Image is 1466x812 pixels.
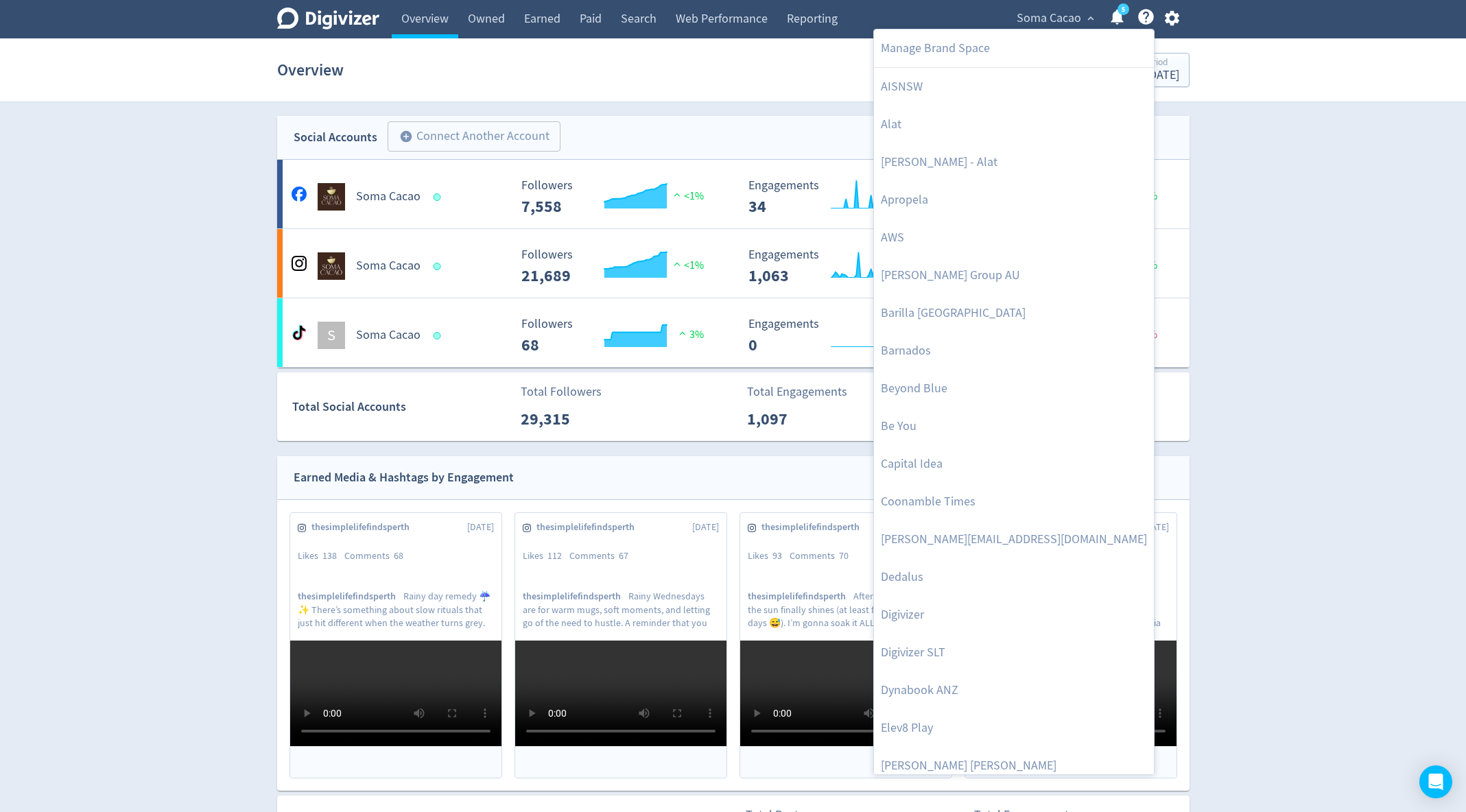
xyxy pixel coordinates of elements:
[874,445,1154,483] a: Capital Idea
[874,219,1154,256] a: AWS
[874,709,1154,747] a: Elev8 Play
[874,407,1154,445] a: Be You
[874,143,1154,181] a: [PERSON_NAME] - Alat
[874,68,1154,106] a: AISNSW
[874,181,1154,219] a: Apropela
[874,370,1154,407] a: Beyond Blue
[874,671,1154,709] a: Dynabook ANZ
[874,29,1154,67] a: Manage Brand Space
[874,558,1154,596] a: Dedalus
[874,747,1154,785] a: [PERSON_NAME] [PERSON_NAME]
[874,256,1154,294] a: [PERSON_NAME] Group AU
[874,596,1154,634] a: Digivizer
[874,521,1154,558] a: [PERSON_NAME][EMAIL_ADDRESS][DOMAIN_NAME]
[1419,765,1452,798] div: Open Intercom Messenger
[874,332,1154,370] a: Barnados
[874,294,1154,332] a: Barilla [GEOGRAPHIC_DATA]
[874,634,1154,671] a: Digivizer SLT
[874,106,1154,143] a: Alat
[874,483,1154,521] a: Coonamble Times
